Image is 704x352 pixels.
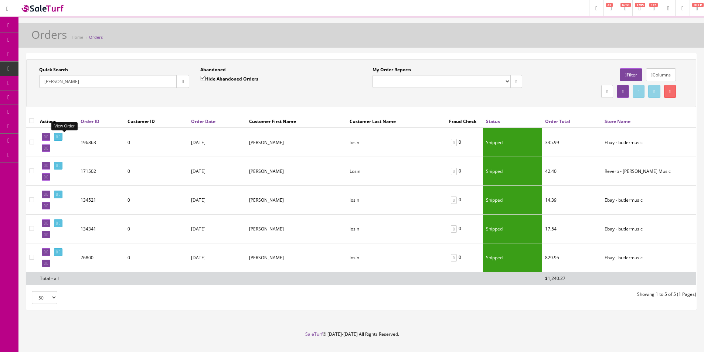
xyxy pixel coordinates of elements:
[125,186,188,215] td: 0
[602,157,696,186] td: Reverb - Butler Music
[483,128,542,157] td: Shipped
[602,128,696,157] td: Ebay - butlermusic
[542,272,602,285] td: $1,240.27
[542,215,602,243] td: 17.54
[188,243,246,272] td: [DATE]
[486,118,500,124] a: Status
[483,186,542,215] td: Shipped
[78,128,125,157] td: 196863
[78,243,125,272] td: 76800
[37,115,78,128] th: Actions
[542,243,602,272] td: 829.95
[191,118,215,124] a: Order Date
[21,3,65,13] img: SaleTurf
[305,331,323,337] a: SaleTurf
[188,215,246,243] td: [DATE]
[125,157,188,186] td: 0
[446,186,483,215] td: 0
[246,243,347,272] td: kevin
[200,75,258,82] label: Hide Abandoned Orders
[246,186,347,215] td: kevin
[78,157,125,186] td: 171502
[347,215,446,243] td: losin
[620,3,631,7] span: 6788
[542,157,602,186] td: 42.40
[39,66,68,73] label: Quick Search
[188,157,246,186] td: [DATE]
[620,68,642,81] a: Filter
[347,128,446,157] td: losin
[246,115,347,128] th: Customer First Name
[483,157,542,186] td: Shipped
[483,215,542,243] td: Shipped
[446,215,483,243] td: 0
[200,76,205,81] input: Hide Abandoned Orders
[361,291,702,298] div: Showing 1 to 5 of 5 (1 Pages)
[605,118,630,124] a: Store Name
[602,243,696,272] td: Ebay - butlermusic
[373,66,411,73] label: My Order Reports
[446,115,483,128] th: Fraud Check
[602,215,696,243] td: Ebay - butlermusic
[78,186,125,215] td: 134521
[37,272,78,285] td: Total - all
[446,157,483,186] td: 0
[545,118,570,124] a: Order Total
[692,3,704,7] span: HELP
[31,28,67,41] h1: Orders
[78,215,125,243] td: 134341
[542,128,602,157] td: 335.99
[188,186,246,215] td: [DATE]
[125,128,188,157] td: 0
[347,186,446,215] td: losin
[542,186,602,215] td: 14.39
[646,68,676,81] a: Columns
[188,128,246,157] td: [DATE]
[347,115,446,128] th: Customer Last Name
[483,243,542,272] td: Shipped
[446,128,483,157] td: 0
[446,243,483,272] td: 0
[125,215,188,243] td: 0
[635,3,645,7] span: 1795
[606,3,613,7] span: 47
[246,157,347,186] td: Kevin
[81,118,99,124] a: Order ID
[246,128,347,157] td: kevin
[89,34,103,40] a: Orders
[39,75,177,88] input: Order ID or Customer Name
[347,157,446,186] td: Losin
[246,215,347,243] td: kevin
[125,115,188,128] th: Customer ID
[51,122,78,130] div: View Order
[649,3,658,7] span: 115
[200,66,226,73] label: Abandoned
[72,34,83,40] a: Home
[602,186,696,215] td: Ebay - butlermusic
[347,243,446,272] td: losin
[125,243,188,272] td: 0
